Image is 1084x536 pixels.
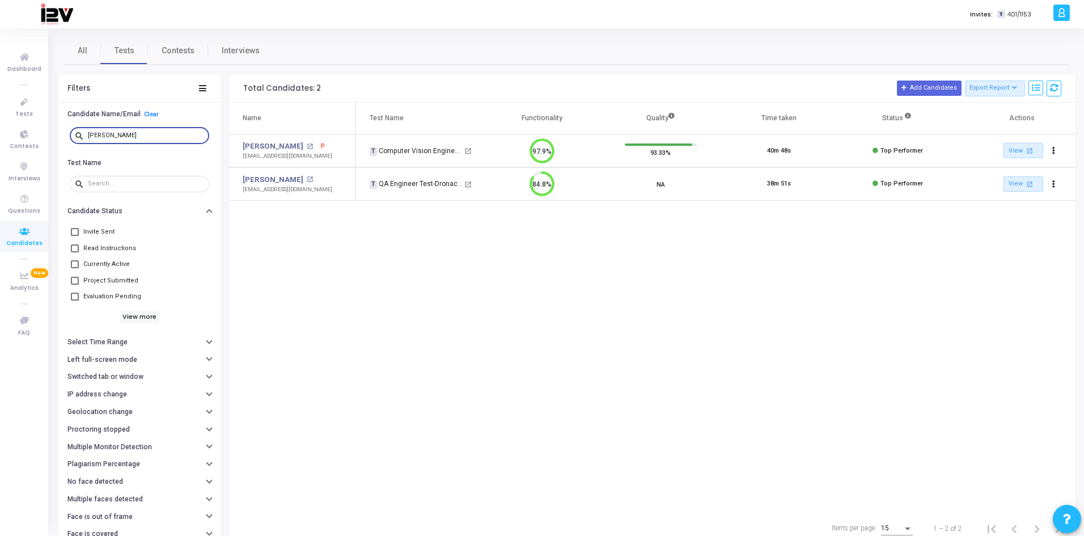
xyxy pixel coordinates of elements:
button: Test Name [58,154,221,171]
h6: Select Time Range [67,338,128,347]
button: Export Report [965,81,1026,96]
span: 93.33% [650,146,671,158]
div: Time taken [761,112,797,124]
th: Status [839,103,957,134]
span: Questions [8,206,40,216]
mat-icon: open_in_new [307,176,313,183]
th: Actions [957,103,1075,134]
span: 15 [881,524,889,532]
span: Read Instructions [83,242,136,255]
div: 1 – 2 of 2 [933,524,962,534]
div: Name [243,112,261,124]
div: 40m 48s [767,146,791,156]
mat-icon: open_in_new [1024,179,1034,189]
div: Filters [67,84,90,93]
button: Candidate Name/EmailClear [58,105,221,123]
span: Dashboard [7,65,41,74]
h6: Test Name [67,159,101,167]
span: NA [657,178,665,189]
span: Evaluation Pending [83,290,141,303]
span: Interviews [9,174,40,184]
h6: Candidate Name/Email [67,110,141,119]
mat-select: Items per page: [881,525,913,533]
button: Actions [1046,176,1062,192]
th: Quality [602,103,720,134]
button: Actions [1046,143,1062,159]
span: All [78,45,87,57]
span: Invite Sent [83,225,115,239]
img: logo [40,3,73,26]
mat-icon: search [74,130,88,141]
a: View [1003,143,1043,158]
a: [PERSON_NAME] [243,141,303,152]
span: T [997,10,1005,19]
th: Functionality [483,103,602,134]
span: Top Performer [880,180,923,187]
div: Total Candidates: 2 [243,84,321,93]
a: [PERSON_NAME] [243,174,303,185]
span: Tests [115,45,134,57]
div: Computer Vision Engineer - ML (2) [370,146,463,156]
mat-icon: open_in_new [307,144,313,150]
a: View [1003,176,1043,192]
span: T [370,147,377,156]
h6: Multiple Monitor Detection [67,443,152,451]
h6: View more [120,311,159,323]
h6: Face is out of frame [67,513,133,521]
h6: Left full-screen mode [67,356,137,364]
span: Interviews [222,45,260,57]
span: Candidates [6,239,43,248]
button: No face detected [58,473,221,491]
h6: Geolocation change [67,408,133,416]
span: T [370,180,377,189]
button: Select Time Range [58,334,221,351]
span: Project Submitted [83,274,138,288]
a: Clear [144,111,159,118]
div: QA Engineer Test-Dronacharya College of Engineering 2026 [370,179,463,189]
button: Plagiarism Percentage [58,455,221,473]
span: Contests [10,142,39,151]
label: Invites: [970,10,993,19]
h6: Multiple faces detected [67,495,143,504]
mat-icon: open_in_new [1024,146,1034,155]
h6: Proctoring stopped [67,425,130,434]
input: Search... [88,180,205,187]
span: Contests [162,45,194,57]
mat-icon: open_in_new [464,147,472,155]
span: New [31,268,48,278]
span: Currently Active [83,258,130,271]
span: Tests [15,109,33,119]
button: Candidate Status [58,202,221,220]
div: Items per page: [832,523,876,533]
button: Proctoring stopped [58,421,221,438]
button: Multiple Monitor Detection [58,438,221,455]
span: FAQ [18,328,30,338]
span: 401/1153 [1007,10,1031,19]
th: Test Name [356,103,483,134]
h6: Switched tab or window [67,373,143,381]
span: Analytics [10,284,39,293]
span: P [321,142,325,151]
h6: Plagiarism Percentage [67,460,140,469]
button: IP address change [58,386,221,403]
div: [EMAIL_ADDRESS][DOMAIN_NAME] [243,152,332,161]
h6: No face detected [67,478,123,486]
h6: Candidate Status [67,207,122,216]
button: Switched tab or window [58,368,221,386]
h6: IP address change [67,390,127,399]
button: Multiple faces detected [58,491,221,508]
button: Left full-screen mode [58,351,221,369]
button: Face is out of frame [58,508,221,526]
div: [EMAIL_ADDRESS][DOMAIN_NAME] [243,185,332,194]
span: Top Performer [880,147,923,154]
input: Search... [88,132,205,139]
button: Geolocation change [58,403,221,421]
mat-icon: search [74,179,88,189]
mat-icon: open_in_new [464,181,472,188]
div: 38m 51s [767,179,791,189]
button: Add Candidates [897,81,962,95]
